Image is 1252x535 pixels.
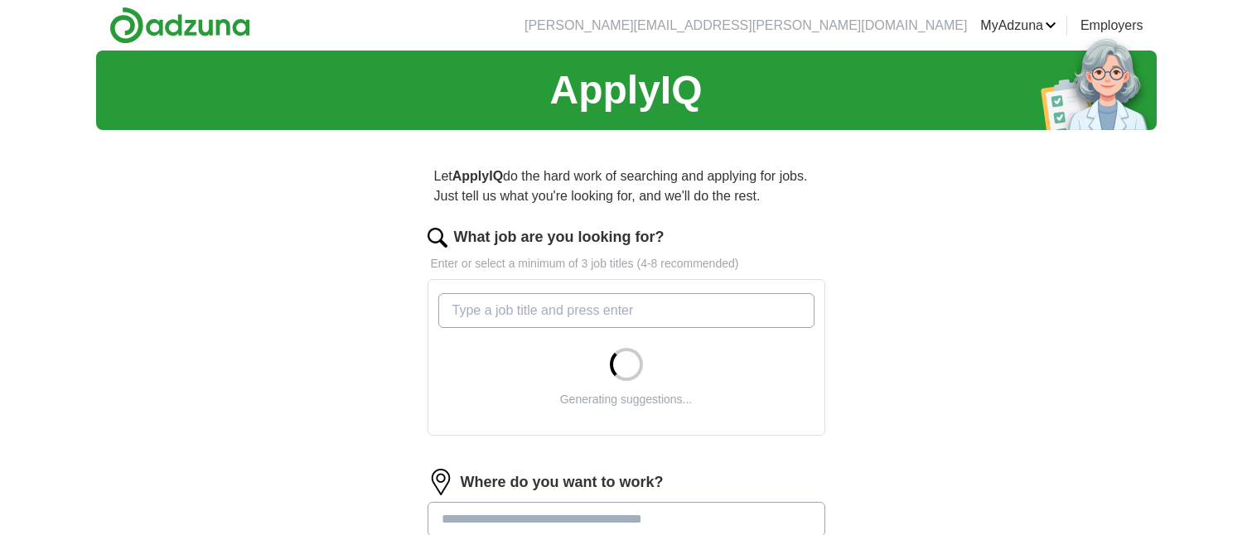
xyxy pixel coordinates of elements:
[428,228,447,248] img: search.png
[461,471,664,494] label: Where do you want to work?
[560,391,693,408] div: Generating suggestions...
[980,16,1056,36] a: MyAdzuna
[428,255,825,272] p: Enter or select a minimum of 3 job titles (4-8 recommended)
[1080,16,1143,36] a: Employers
[549,60,702,120] h1: ApplyIQ
[428,469,454,495] img: location.png
[428,160,825,213] p: Let do the hard work of searching and applying for jobs. Just tell us what you're looking for, an...
[454,226,665,248] label: What job are you looking for?
[438,293,815,328] input: Type a job title and press enter
[524,16,967,36] li: [PERSON_NAME][EMAIL_ADDRESS][PERSON_NAME][DOMAIN_NAME]
[452,169,503,183] strong: ApplyIQ
[109,7,250,44] img: Adzuna logo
